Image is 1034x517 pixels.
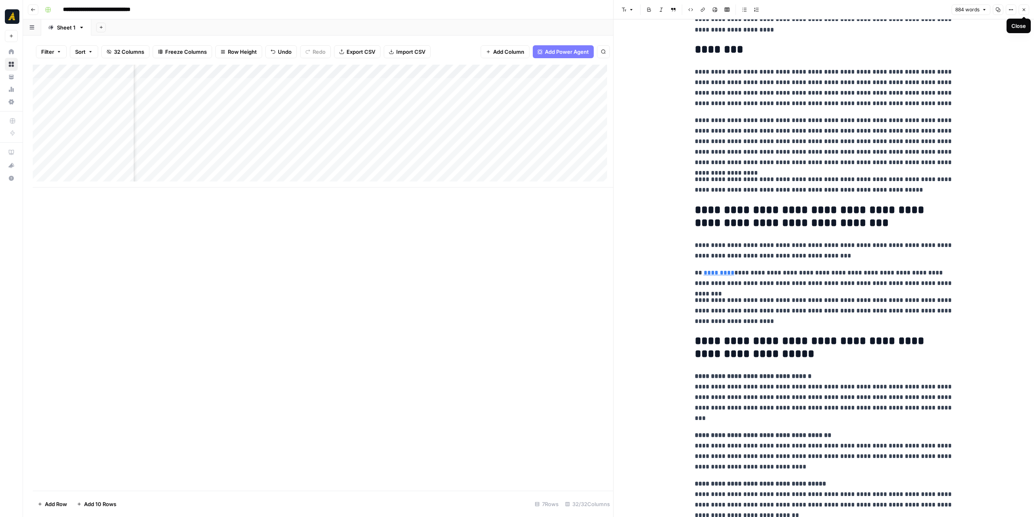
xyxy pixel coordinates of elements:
a: Browse [5,58,18,71]
button: Filter [36,45,67,58]
img: Marketers in Demand Logo [5,9,19,24]
button: Add Row [33,498,72,511]
button: Add Power Agent [533,45,594,58]
button: Freeze Columns [153,45,212,58]
button: Add Column [481,45,530,58]
a: Your Data [5,70,18,83]
span: Freeze Columns [165,48,207,56]
span: Row Height [228,48,257,56]
button: Redo [300,45,331,58]
button: Row Height [215,45,262,58]
button: Import CSV [384,45,431,58]
span: Import CSV [396,48,425,56]
span: Add Column [493,48,524,56]
a: Home [5,45,18,58]
button: 884 words [952,4,990,15]
div: 7 Rows [532,498,562,511]
button: Add 10 Rows [72,498,121,511]
button: Help + Support [5,172,18,185]
span: Export CSV [347,48,375,56]
button: What's new? [5,159,18,172]
span: 884 words [955,6,979,13]
span: 32 Columns [114,48,144,56]
a: Settings [5,95,18,108]
button: Export CSV [334,45,380,58]
div: 32/32 Columns [562,498,613,511]
div: What's new? [5,159,17,171]
a: Sheet 1 [41,19,91,36]
div: Close [1011,22,1026,30]
span: Add 10 Rows [84,500,116,508]
div: Sheet 1 [57,23,76,32]
span: Redo [313,48,326,56]
button: Undo [265,45,297,58]
button: 32 Columns [101,45,149,58]
span: Undo [278,48,292,56]
span: Filter [41,48,54,56]
a: Usage [5,83,18,96]
span: Add Power Agent [545,48,589,56]
span: Add Row [45,500,67,508]
button: Workspace: Marketers in Demand [5,6,18,27]
a: AirOps Academy [5,146,18,159]
span: Sort [75,48,86,56]
button: Sort [70,45,98,58]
